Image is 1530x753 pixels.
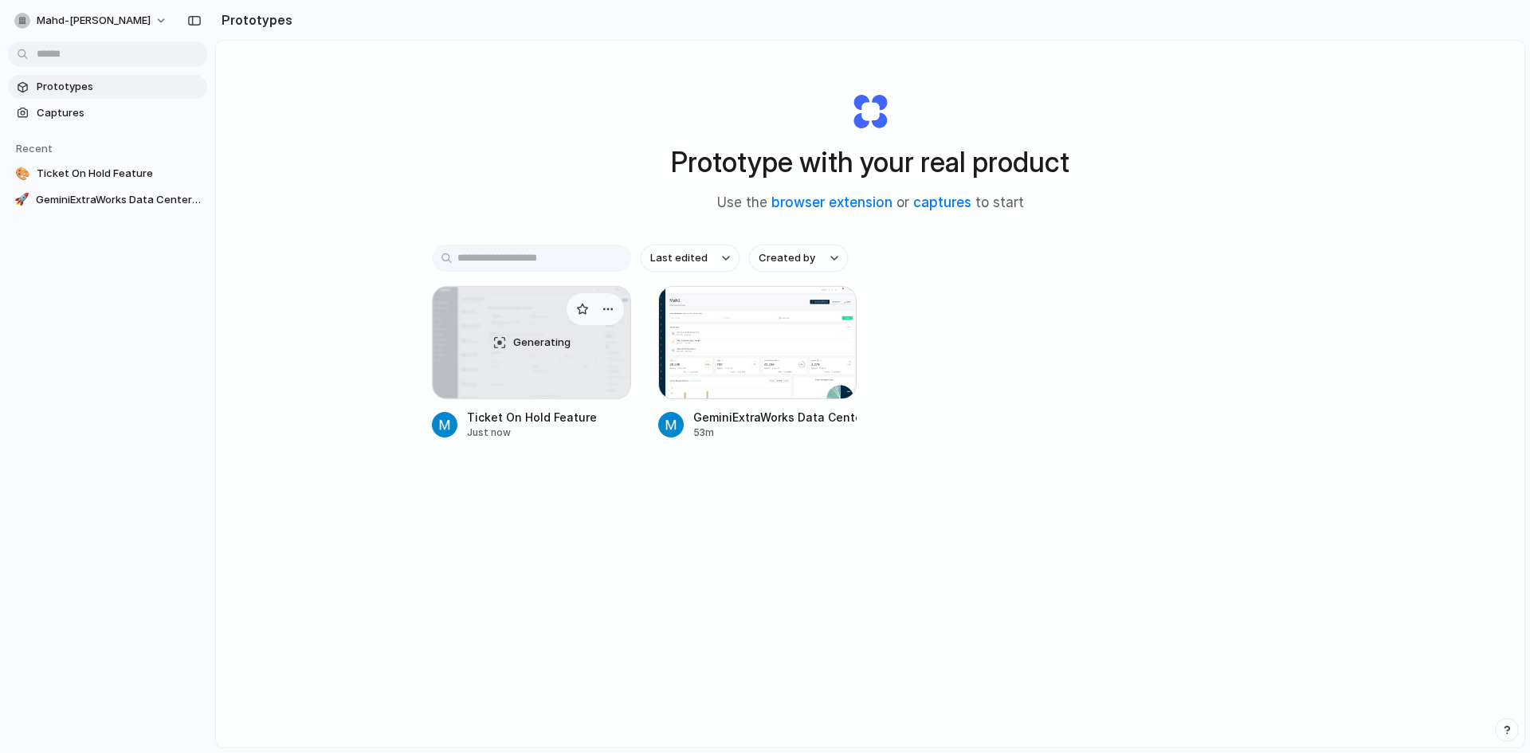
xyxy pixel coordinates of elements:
[749,245,848,272] button: Created by
[8,75,207,99] a: Prototypes
[36,192,201,208] span: GeminiExtraWorks Data Center ITSM Dashboard
[8,101,207,125] a: Captures
[913,194,971,210] a: captures
[693,426,857,440] div: 53m
[8,8,175,33] button: mahd-[PERSON_NAME]
[650,250,708,266] span: Last edited
[8,188,207,212] a: 🚀GeminiExtraWorks Data Center ITSM Dashboard
[759,250,815,266] span: Created by
[215,10,292,29] h2: Prototypes
[467,409,597,426] div: Ticket On Hold Feature
[658,286,857,440] a: GeminiExtraWorks Data Center ITSM DashboardGeminiExtraWorks Data Center ITSM Dashboard53m
[37,105,201,121] span: Captures
[14,166,30,182] div: 🎨
[16,142,53,155] span: Recent
[641,245,739,272] button: Last edited
[37,166,201,182] span: Ticket On Hold Feature
[513,335,571,351] span: Generating
[693,409,857,426] div: GeminiExtraWorks Data Center ITSM Dashboard
[467,426,597,440] div: Just now
[8,162,207,186] a: 🎨Ticket On Hold Feature
[37,13,151,29] span: mahd-[PERSON_NAME]
[717,193,1024,214] span: Use the or to start
[432,286,631,440] a: Ticket On Hold FeatureGeneratingTicket On Hold FeatureJust now
[14,192,29,208] div: 🚀
[671,141,1069,183] h1: Prototype with your real product
[37,79,201,95] span: Prototypes
[771,194,892,210] a: browser extension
